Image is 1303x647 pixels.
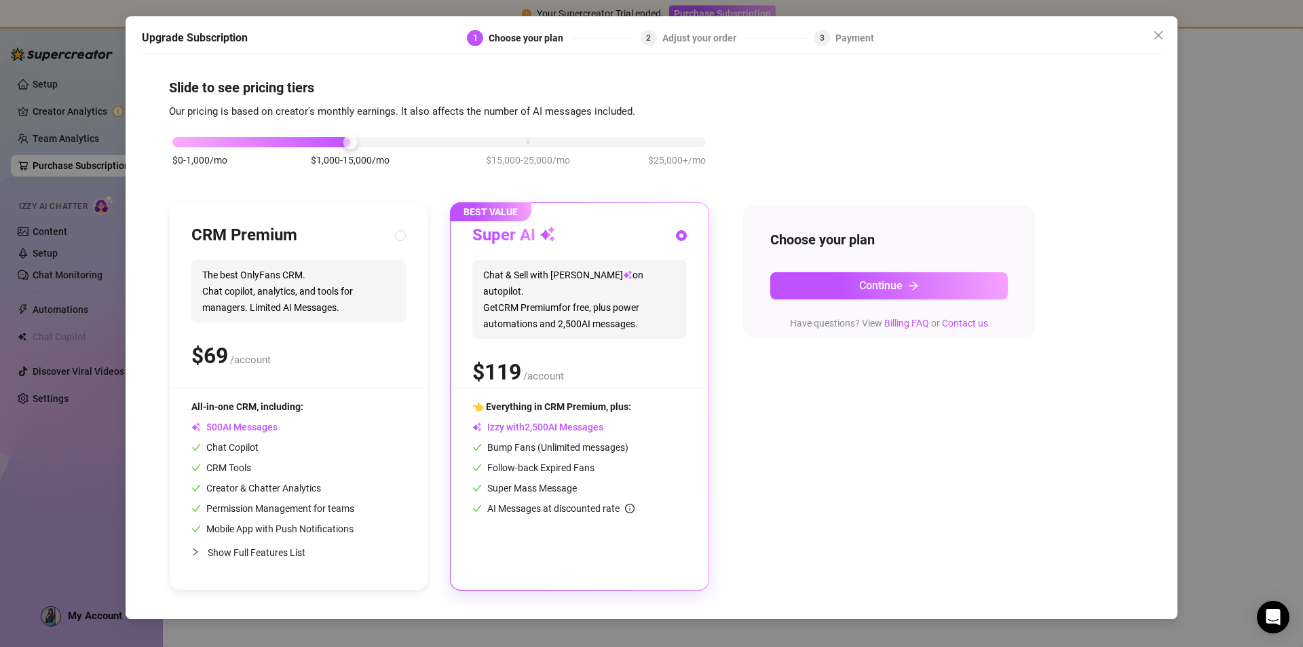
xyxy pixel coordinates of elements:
[472,483,482,493] span: check
[1257,601,1289,633] div: Open Intercom Messenger
[523,370,564,382] span: /account
[191,524,201,534] span: check
[472,401,631,412] span: 👈 Everything in CRM Premium, plus:
[230,354,271,366] span: /account
[191,503,354,514] span: Permission Management for teams
[472,260,687,339] span: Chat & Sell with [PERSON_NAME] on autopilot. Get CRM Premium for free, plus power automations and...
[472,463,482,473] span: check
[472,462,594,473] span: Follow-back Expired Fans
[487,503,635,514] span: AI Messages at discounted rate
[472,359,521,385] span: $
[770,230,1008,249] h4: Choose your plan
[191,483,201,493] span: check
[1153,30,1164,41] span: close
[169,105,635,117] span: Our pricing is based on creator's monthly earnings. It also affects the number of AI messages inc...
[662,30,744,46] div: Adjust your order
[908,280,919,291] span: arrow-right
[172,153,227,168] span: $0-1,000/mo
[472,443,482,452] span: check
[472,483,577,494] span: Super Mass Message
[191,260,406,322] span: The best OnlyFans CRM. Chat copilot, analytics, and tools for managers. Limited AI Messages.
[191,463,201,473] span: check
[859,279,903,292] span: Continue
[1148,24,1169,46] button: Close
[311,153,390,168] span: $1,000-15,000/mo
[646,33,651,43] span: 2
[191,225,297,246] h3: CRM Premium
[942,318,988,329] a: Contact us
[142,30,248,46] h5: Upgrade Subscription
[191,401,303,412] span: All-in-one CRM, including:
[191,523,354,534] span: Mobile App with Push Notifications
[648,153,706,168] span: $25,000+/mo
[169,78,1134,97] h4: Slide to see pricing tiers
[191,536,406,568] div: Show Full Features List
[472,504,482,513] span: check
[625,504,635,513] span: info-circle
[472,422,603,432] span: Izzy with AI Messages
[191,422,278,432] span: AI Messages
[208,547,305,558] span: Show Full Features List
[191,462,251,473] span: CRM Tools
[191,483,321,494] span: Creator & Chatter Analytics
[884,318,929,329] a: Billing FAQ
[450,202,531,221] span: BEST VALUE
[473,33,478,43] span: 1
[835,30,874,46] div: Payment
[191,343,228,369] span: $
[191,442,259,453] span: Chat Copilot
[191,443,201,452] span: check
[191,504,201,513] span: check
[820,33,825,43] span: 3
[486,153,570,168] span: $15,000-25,000/mo
[489,30,571,46] div: Choose your plan
[472,442,628,453] span: Bump Fans (Unlimited messages)
[472,225,556,246] h3: Super AI
[191,548,200,556] span: collapsed
[770,272,1008,299] button: Continuearrow-right
[1148,30,1169,41] span: Close
[790,318,988,329] span: Have questions? View or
